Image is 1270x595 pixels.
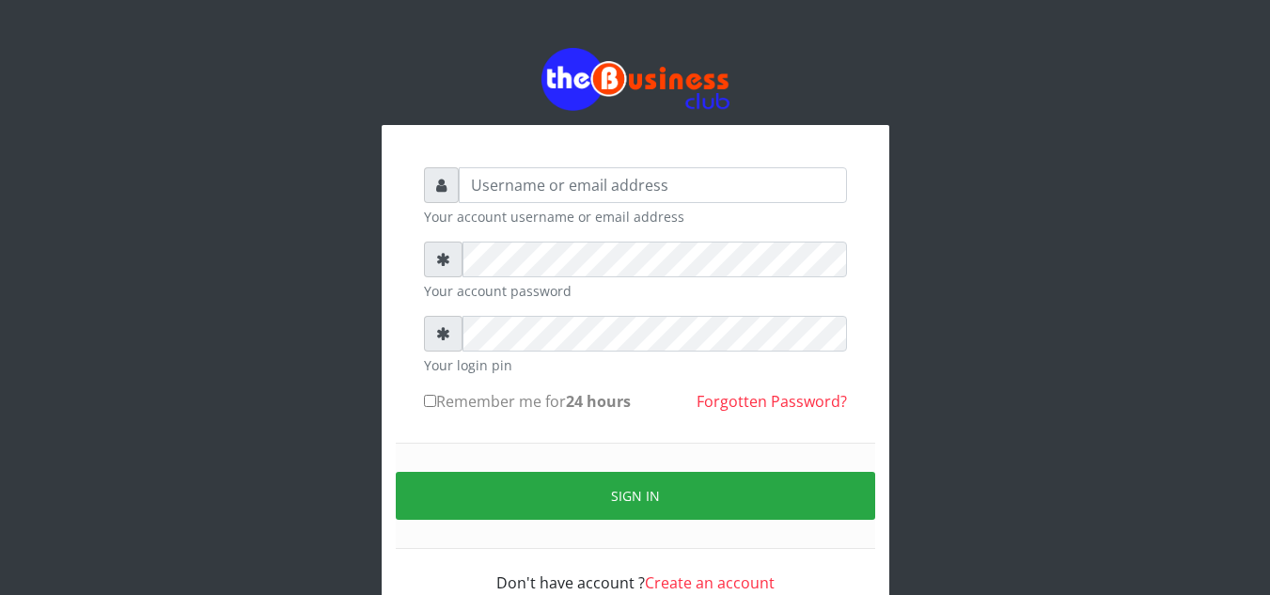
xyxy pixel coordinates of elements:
button: Sign in [396,472,875,520]
div: Don't have account ? [424,549,847,594]
input: Username or email address [459,167,847,203]
small: Your account username or email address [424,207,847,227]
label: Remember me for [424,390,631,413]
a: Create an account [645,572,775,593]
small: Your login pin [424,355,847,375]
small: Your account password [424,281,847,301]
input: Remember me for24 hours [424,395,436,407]
b: 24 hours [566,391,631,412]
a: Forgotten Password? [697,391,847,412]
